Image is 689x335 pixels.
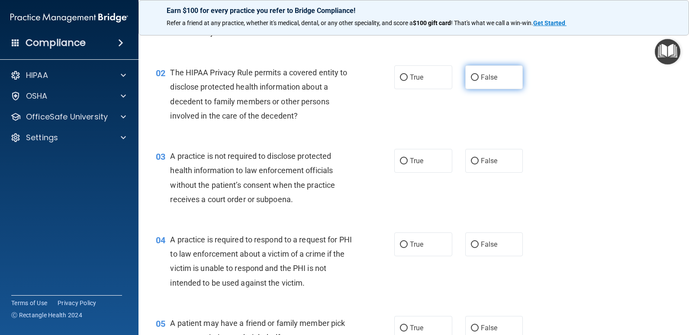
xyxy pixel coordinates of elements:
[26,70,48,81] p: HIPAA
[481,240,498,248] span: False
[10,132,126,143] a: Settings
[11,311,82,319] span: Ⓒ Rectangle Health 2024
[655,39,680,64] button: Open Resource Center
[26,112,108,122] p: OfficeSafe University
[471,158,479,164] input: False
[471,74,479,81] input: False
[26,37,86,49] h4: Compliance
[10,9,128,26] img: PMB logo
[410,157,423,165] span: True
[400,242,408,248] input: True
[167,19,413,26] span: Refer a friend at any practice, whether it's medical, dental, or any other speciality, and score a
[481,73,498,81] span: False
[156,319,165,329] span: 05
[533,19,565,26] strong: Get Started
[410,240,423,248] span: True
[170,151,335,204] span: A practice is not required to disclose protected health information to law enforcement officials ...
[11,299,47,307] a: Terms of Use
[471,325,479,332] input: False
[410,73,423,81] span: True
[10,70,126,81] a: HIPAA
[410,324,423,332] span: True
[471,242,479,248] input: False
[533,19,567,26] a: Get Started
[10,91,126,101] a: OSHA
[156,235,165,245] span: 04
[400,74,408,81] input: True
[156,151,165,162] span: 03
[26,132,58,143] p: Settings
[400,158,408,164] input: True
[170,235,351,287] span: A practice is required to respond to a request for PHI to law enforcement about a victim of a cri...
[156,68,165,78] span: 02
[167,6,661,15] p: Earn $100 for every practice you refer to Bridge Compliance!
[451,19,533,26] span: ! That's what we call a win-win.
[26,91,48,101] p: OSHA
[170,68,347,120] span: The HIPAA Privacy Rule permits a covered entity to disclose protected health information about a ...
[10,112,126,122] a: OfficeSafe University
[481,324,498,332] span: False
[400,325,408,332] input: True
[413,19,451,26] strong: $100 gift card
[58,299,97,307] a: Privacy Policy
[481,157,498,165] span: False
